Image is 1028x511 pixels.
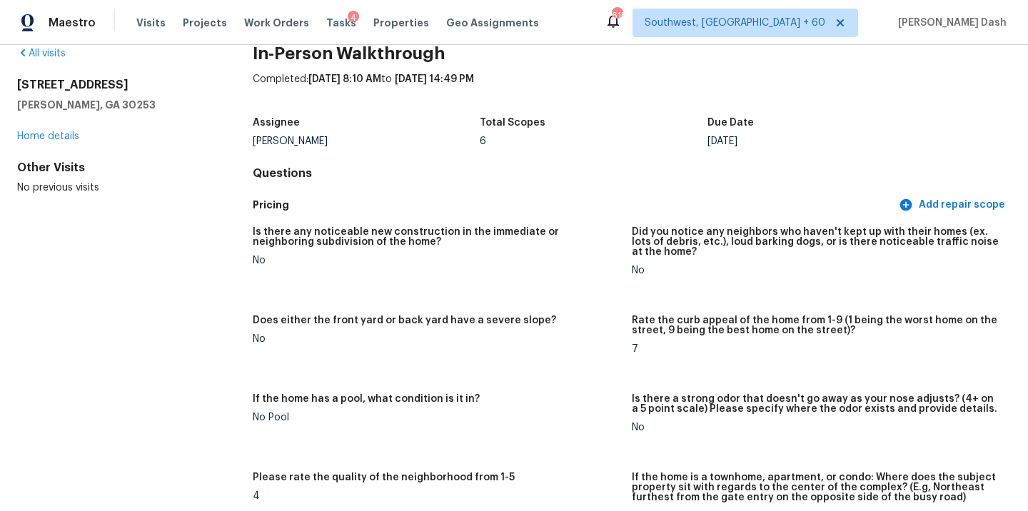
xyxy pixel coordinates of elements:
[632,472,999,502] h5: If the home is a townhome, apartment, or condo: Where does the subject property sit with regards ...
[632,227,999,257] h5: Did you notice any neighbors who haven't kept up with their homes (ex. lots of debris, etc.), lou...
[707,118,754,128] h5: Due Date
[326,18,356,28] span: Tasks
[253,334,620,344] div: No
[395,74,474,84] span: [DATE] 14:49 PM
[253,166,1011,181] h4: Questions
[17,183,99,193] span: No previous visits
[183,16,227,30] span: Projects
[902,196,1005,214] span: Add repair scope
[244,16,309,30] span: Work Orders
[253,394,480,404] h5: If the home has a pool, what condition is it in?
[253,255,620,265] div: No
[480,118,545,128] h5: Total Scopes
[632,423,999,432] div: No
[896,192,1011,218] button: Add repair scope
[308,74,381,84] span: [DATE] 8:10 AM
[253,315,556,325] h5: Does either the front yard or back yard have a severe slope?
[253,472,515,482] h5: Please rate the quality of the neighborhood from 1-5
[17,98,207,112] h5: [PERSON_NAME], GA 30253
[645,16,825,30] span: Southwest, [GEOGRAPHIC_DATA] + 60
[136,16,166,30] span: Visits
[253,198,896,213] h5: Pricing
[632,315,999,335] h5: Rate the curb appeal of the home from 1-9 (1 being the worst home on the street, 9 being the best...
[632,344,999,354] div: 7
[253,46,1011,61] h2: In-Person Walkthrough
[480,136,707,146] div: 6
[253,136,480,146] div: [PERSON_NAME]
[892,16,1007,30] span: [PERSON_NAME] Dash
[446,16,539,30] span: Geo Assignments
[253,413,620,423] div: No Pool
[632,265,999,275] div: No
[632,394,999,414] h5: Is there a strong odor that doesn't go away as your nose adjusts? (4+ on a 5 point scale) Please ...
[253,227,620,247] h5: Is there any noticeable new construction in the immediate or neighboring subdivision of the home?
[253,491,620,501] div: 4
[707,136,935,146] div: [DATE]
[612,9,622,23] div: 615
[17,78,207,92] h2: [STREET_ADDRESS]
[17,131,79,141] a: Home details
[49,16,96,30] span: Maestro
[253,118,300,128] h5: Assignee
[17,49,66,59] a: All visits
[253,72,1011,109] div: Completed: to
[348,11,359,25] div: 4
[373,16,429,30] span: Properties
[17,161,207,175] div: Other Visits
